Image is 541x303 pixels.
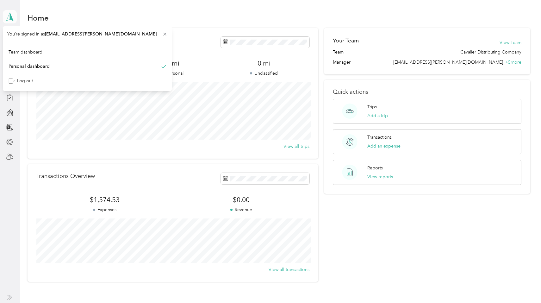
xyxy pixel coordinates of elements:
[127,59,219,68] span: 0 mi
[367,174,393,180] button: View reports
[7,31,167,37] span: You’re signed in as
[9,63,50,70] div: Personal dashboard
[219,59,310,68] span: 0 mi
[333,59,351,66] span: Manager
[36,173,95,180] p: Transactions Overview
[269,266,309,273] button: View all transactions
[367,165,383,171] p: Reports
[367,143,401,149] button: Add an expense
[28,15,49,21] h1: Home
[36,195,173,204] span: $1,574.53
[333,37,359,45] h2: Your Team
[173,206,310,213] p: Revenue
[36,206,173,213] p: Expenses
[460,49,521,55] span: Cavalier Distributing Company
[367,104,377,110] p: Trips
[9,49,42,55] div: Team dashboard
[173,195,310,204] span: $0.00
[367,134,392,141] p: Transactions
[333,89,521,95] p: Quick actions
[219,70,310,77] p: Unclassified
[506,268,541,303] iframe: Everlance-gr Chat Button Frame
[393,60,503,65] span: [EMAIL_ADDRESS][PERSON_NAME][DOMAIN_NAME]
[500,39,521,46] button: View Team
[283,143,309,150] button: View all trips
[45,31,157,37] span: [EMAIL_ADDRESS][PERSON_NAME][DOMAIN_NAME]
[367,112,388,119] button: Add a trip
[127,70,219,77] p: Personal
[333,49,344,55] span: Team
[9,78,33,84] div: Log out
[505,60,521,65] span: + 5 more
